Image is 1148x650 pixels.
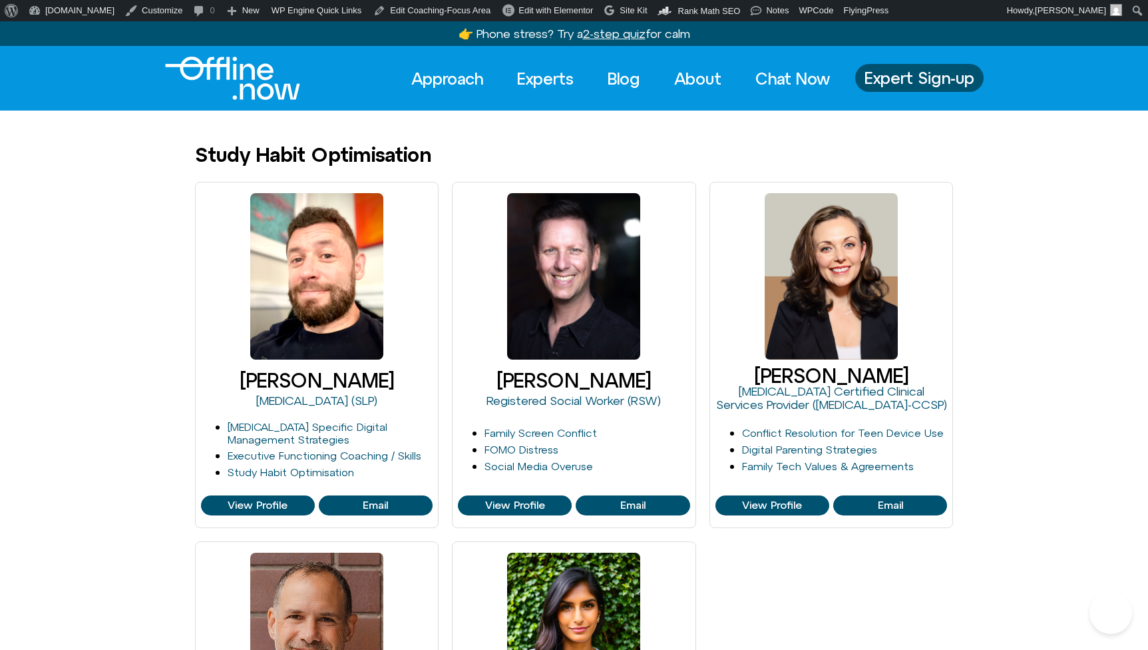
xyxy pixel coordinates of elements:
[319,495,433,515] a: View Profile of Craig Selinger
[855,64,984,92] a: Expert Sign-up
[484,460,593,472] a: Social Media Overuse
[583,27,646,41] u: 2-step quiz
[1035,5,1106,15] span: [PERSON_NAME]
[363,499,388,511] span: Email
[486,394,661,408] a: Registered Social Worker (RSW)
[620,499,646,511] span: Email
[620,5,647,15] span: Site Kit
[576,495,689,515] a: View Profile of Larry Borins
[484,427,597,439] a: Family Screen Conflict
[399,64,842,93] nav: Menu
[228,421,387,446] a: [MEDICAL_DATA] Specific Digital Management Strategies
[399,64,495,93] a: Approach
[518,5,593,15] span: Edit with Elementor
[864,69,974,87] span: Expert Sign-up
[678,6,741,16] span: Rank Math SEO
[715,495,829,515] a: View Profile of Melina Viola
[195,144,431,166] h1: Study Habit Optimisation
[596,64,652,93] a: Blog
[165,57,300,100] img: offline.now
[496,369,651,392] a: [PERSON_NAME]
[459,27,690,41] a: 👉 Phone stress? Try a2-step quizfor calm
[716,384,947,412] a: [MEDICAL_DATA] Certified Clinical Services Provider ([MEDICAL_DATA]-CCSP)
[742,444,877,456] a: Digital Parenting Strategies
[754,364,908,387] a: [PERSON_NAME]
[228,466,354,478] a: Study Habit Optimisation
[742,460,914,472] a: Family Tech Values & Agreements
[833,495,947,515] a: View Profile of Melina Viola
[228,450,421,462] a: Executive Functioning Coaching / Skills
[505,64,586,93] a: Experts
[742,499,802,511] span: View Profile
[485,499,545,511] span: View Profile
[256,394,377,408] a: [MEDICAL_DATA] (SLP)
[458,495,572,515] a: View Profile of Larry Borins
[742,427,944,439] a: Conflict Resolution for Teen Device Use
[240,369,394,392] a: [PERSON_NAME]
[484,444,558,456] a: FOMO Distress
[1089,591,1132,634] iframe: Botpress
[201,495,315,515] a: View Profile of Craig Selinger
[878,499,903,511] span: Email
[228,499,287,511] span: View Profile
[662,64,733,93] a: About
[165,57,278,100] div: Logo
[743,64,842,93] a: Chat Now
